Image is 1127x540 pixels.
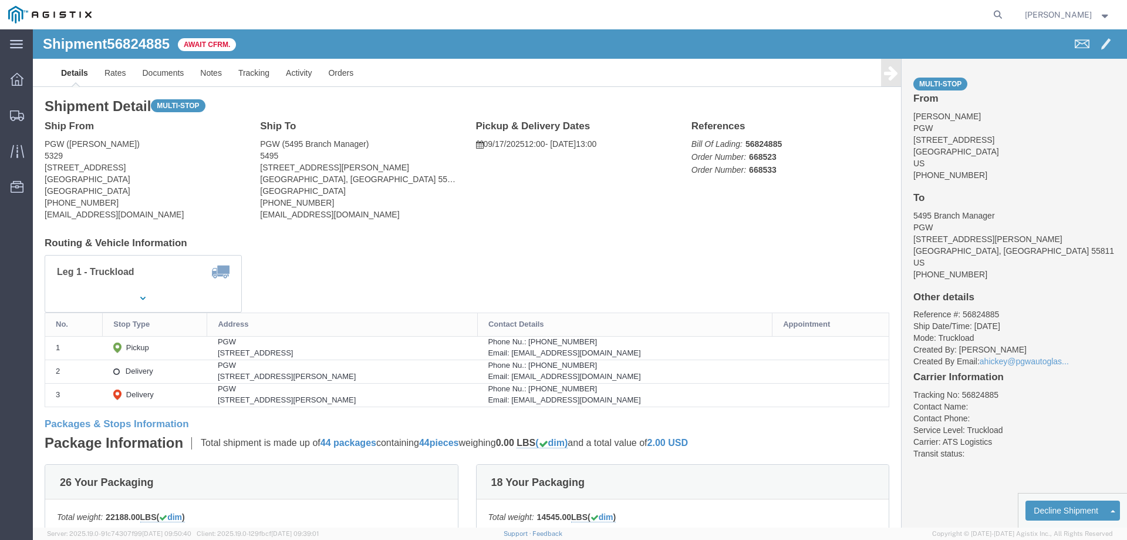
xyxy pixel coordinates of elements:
span: Server: 2025.19.0-91c74307f99 [47,530,191,537]
span: Client: 2025.19.0-129fbcf [197,530,319,537]
span: [DATE] 09:39:01 [271,530,319,537]
a: Support [504,530,533,537]
img: logo [8,6,92,24]
span: [DATE] 09:50:40 [142,530,191,537]
span: Jesse Jordan [1025,8,1092,21]
button: [PERSON_NAME] [1024,8,1111,22]
a: Feedback [532,530,562,537]
iframe: FS Legacy Container [33,29,1127,528]
span: Copyright © [DATE]-[DATE] Agistix Inc., All Rights Reserved [932,529,1113,539]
